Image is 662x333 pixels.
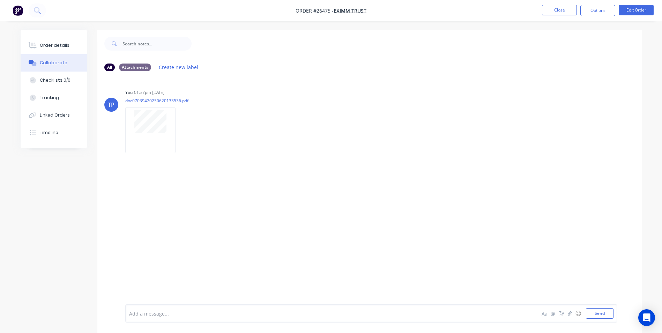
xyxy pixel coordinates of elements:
[21,106,87,124] button: Linked Orders
[119,64,151,71] div: Attachments
[134,89,164,96] div: 01:37pm [DATE]
[155,62,202,72] button: Create new label
[40,129,58,136] div: Timeline
[125,89,133,96] div: You
[541,309,549,318] button: Aa
[40,77,70,83] div: Checklists 0/0
[21,54,87,72] button: Collaborate
[580,5,615,16] button: Options
[40,42,69,49] div: Order details
[619,5,654,15] button: Edit Order
[334,7,366,14] a: Eximm Trust
[21,124,87,141] button: Timeline
[13,5,23,16] img: Factory
[125,98,188,104] p: doc07039420250620133536.pdf
[40,60,67,66] div: Collaborate
[549,309,557,318] button: @
[21,37,87,54] button: Order details
[542,5,577,15] button: Close
[296,7,334,14] span: Order #26475 -
[40,95,59,101] div: Tracking
[122,37,192,51] input: Search notes...
[21,89,87,106] button: Tracking
[108,101,114,109] div: TP
[40,112,70,118] div: Linked Orders
[586,308,613,319] button: Send
[104,64,115,71] div: All
[21,72,87,89] button: Checklists 0/0
[574,309,582,318] button: ☺
[638,309,655,326] div: Open Intercom Messenger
